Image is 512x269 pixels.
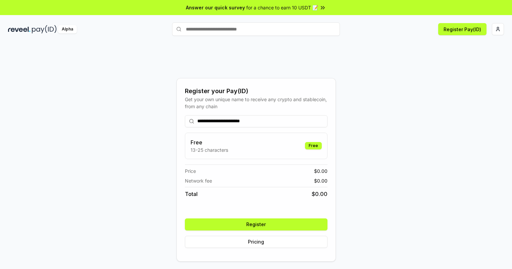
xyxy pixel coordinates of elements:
[191,138,228,146] h3: Free
[246,4,318,11] span: for a chance to earn 10 USDT 📝
[58,25,77,33] div: Alpha
[185,96,327,110] div: Get your own unique name to receive any crypto and stablecoin, from any chain
[305,142,322,149] div: Free
[438,23,487,35] button: Register Pay(ID)
[312,190,327,198] span: $ 0.00
[8,25,31,33] img: reveel_dark
[185,167,196,175] span: Price
[185,86,327,96] div: Register your Pay(ID)
[185,190,198,198] span: Total
[186,4,245,11] span: Answer our quick survey
[185,236,327,248] button: Pricing
[314,177,327,184] span: $ 0.00
[314,167,327,175] span: $ 0.00
[191,146,228,153] p: 13-25 characters
[185,177,212,184] span: Network fee
[32,25,57,33] img: pay_id
[185,218,327,230] button: Register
